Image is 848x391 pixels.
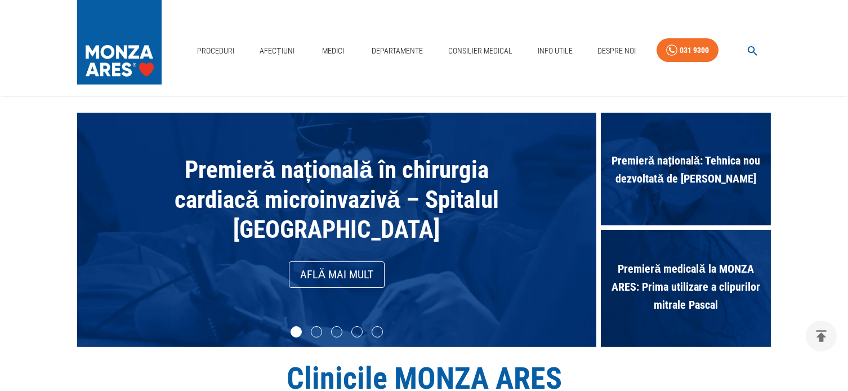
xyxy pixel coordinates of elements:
a: Afecțiuni [255,39,299,63]
span: Premieră națională: Tehnica nou dezvoltată de [PERSON_NAME] [601,146,771,193]
a: Consilier Medical [444,39,517,63]
li: slide item 1 [291,326,302,337]
a: Despre Noi [593,39,640,63]
li: slide item 3 [331,326,342,337]
li: slide item 5 [372,326,383,337]
li: slide item 4 [351,326,363,337]
span: Premieră națională în chirurgia cardiacă microinvazivă – Spitalul [GEOGRAPHIC_DATA] [175,155,499,243]
div: Premieră medicală la MONZA ARES: Prima utilizare a clipurilor mitrale Pascal [601,230,771,347]
a: Departamente [367,39,427,63]
div: Premieră națională: Tehnica nou dezvoltată de [PERSON_NAME] [601,113,771,230]
li: slide item 2 [311,326,322,337]
span: Premieră medicală la MONZA ARES: Prima utilizare a clipurilor mitrale Pascal [601,254,771,319]
div: 031 9300 [680,43,709,57]
a: Medici [315,39,351,63]
a: Proceduri [193,39,239,63]
a: 031 9300 [657,38,718,63]
a: Află mai mult [289,261,385,288]
a: Info Utile [533,39,577,63]
button: delete [806,321,837,352]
